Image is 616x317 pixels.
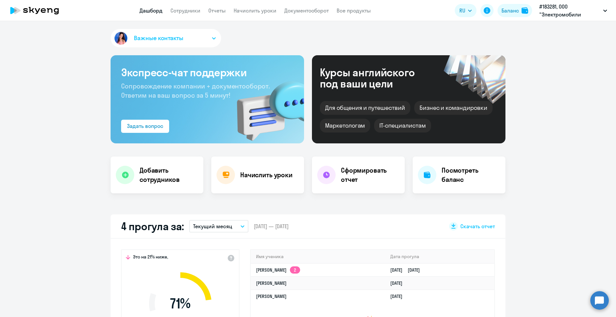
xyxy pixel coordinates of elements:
[127,122,163,130] div: Задать вопрос
[374,119,431,133] div: IT-специалистам
[254,223,289,230] span: [DATE] — [DATE]
[256,293,287,299] a: [PERSON_NAME]
[256,267,300,273] a: [PERSON_NAME]2
[142,296,218,311] span: 71 %
[320,101,410,115] div: Для общения и путешествий
[251,250,385,263] th: Имя ученика
[134,34,183,42] span: Важные контакты
[256,280,287,286] a: [PERSON_NAME]
[320,67,432,89] div: Курсы английского под ваши цели
[390,293,408,299] a: [DATE]
[140,166,198,184] h4: Добавить сотрудников
[284,7,329,14] a: Документооборот
[539,3,601,18] p: #183281, ООО "Электромобили Мануфэкчуринг Рус"
[121,220,184,233] h2: 4 прогула за:
[133,254,168,262] span: Это на 21% ниже,
[193,222,232,230] p: Текущий месяц
[341,166,399,184] h4: Сформировать отчет
[501,7,519,14] div: Баланс
[536,3,610,18] button: #183281, ООО "Электромобили Мануфэкчуринг Рус"
[320,119,370,133] div: Маркетологам
[455,4,476,17] button: RU
[459,7,465,14] span: RU
[337,7,371,14] a: Все продукты
[498,4,532,17] button: Балансbalance
[522,7,528,14] img: balance
[121,66,294,79] h3: Экспресс-чат поддержки
[208,7,226,14] a: Отчеты
[390,267,425,273] a: [DATE][DATE]
[121,120,169,133] button: Задать вопрос
[240,170,293,180] h4: Начислить уроки
[113,31,129,46] img: avatar
[227,69,304,143] img: bg-img
[290,266,300,274] app-skyeng-badge: 2
[111,29,221,47] button: Важные контакты
[385,250,494,263] th: Дата прогула
[460,223,495,230] span: Скачать отчет
[442,166,500,184] h4: Посмотреть баланс
[414,101,493,115] div: Бизнес и командировки
[390,280,408,286] a: [DATE]
[234,7,276,14] a: Начислить уроки
[121,82,270,99] span: Сопровождение компании + документооборот. Ответим на ваш вопрос за 5 минут!
[189,220,248,232] button: Текущий месяц
[170,7,200,14] a: Сотрудники
[140,7,163,14] a: Дашборд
